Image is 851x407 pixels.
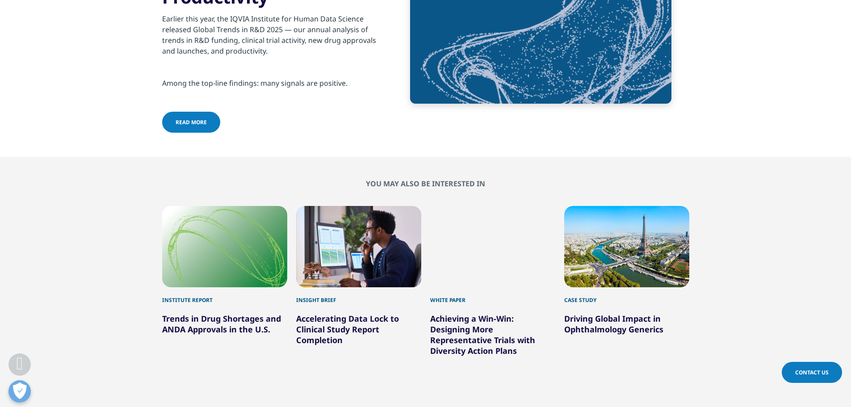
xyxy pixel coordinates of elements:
[176,118,207,126] span: read more
[162,287,287,304] div: Institute Report
[8,380,31,403] button: Open Preferences
[430,287,555,304] div: White Paper
[162,179,689,188] h2: You may also be interested in
[162,112,220,133] a: read more
[782,362,842,383] a: Contact Us
[564,287,689,304] div: Case Study
[430,206,555,367] div: 3 / 6
[795,369,829,376] span: Contact Us
[296,287,421,304] div: Insight Brief
[162,206,287,367] div: 1 / 6
[564,206,689,367] div: 4 / 6
[162,78,379,94] p: Among the top-line findings: many signals are positive.
[296,313,399,345] a: Accelerating Data Lock to Clinical Study Report Completion
[564,313,663,335] a: Driving Global Impact in Ophthalmology Generics
[162,313,281,335] a: Trends in Drug Shortages and ANDA Approvals in the U.S.
[296,206,421,367] div: 2 / 6
[430,313,535,356] a: Achieving a Win-Win: Designing More Representative Trials with Diversity Action Plans
[162,13,379,62] p: Earlier this year, the IQVIA Institute for Human Data Science released Global Trends in R&D 2025 ...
